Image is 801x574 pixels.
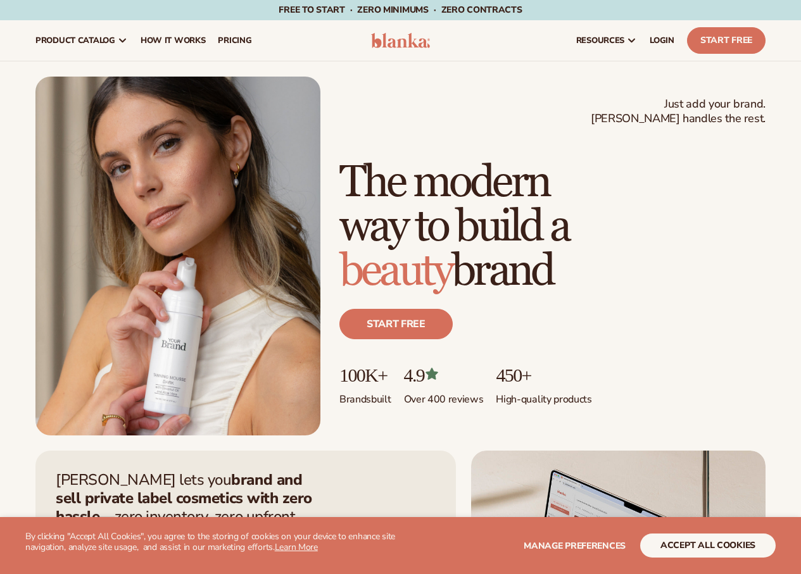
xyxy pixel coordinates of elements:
p: Brands built [339,385,391,406]
img: logo [371,33,431,48]
strong: brand and sell private label cosmetics with zero hassle [56,470,312,527]
span: Free to start · ZERO minimums · ZERO contracts [279,4,522,16]
span: beauty [339,244,451,298]
button: accept all cookies [640,533,776,558]
button: Manage preferences [524,533,626,558]
a: How It Works [134,20,212,61]
p: [PERSON_NAME] lets you —zero inventory, zero upfront costs, and we handle fulfillment for you. [56,471,328,544]
span: How It Works [141,35,206,46]
span: LOGIN [650,35,674,46]
a: LOGIN [643,20,681,61]
a: Start free [339,309,453,339]
h1: The modern way to build a brand [339,161,766,294]
a: Learn More [275,541,318,553]
span: pricing [218,35,251,46]
span: Just add your brand. [PERSON_NAME] handles the rest. [591,97,766,127]
img: Female holding tanning mousse. [35,77,320,435]
a: resources [570,20,643,61]
p: High-quality products [496,385,591,406]
span: resources [576,35,624,46]
p: Over 400 reviews [404,385,484,406]
span: product catalog [35,35,115,46]
p: By clicking "Accept All Cookies", you agree to the storing of cookies on your device to enhance s... [25,532,401,553]
a: product catalog [29,20,134,61]
a: pricing [211,20,258,61]
p: 450+ [496,365,591,385]
a: Start Free [687,27,766,54]
p: 100K+ [339,365,391,385]
p: 4.9 [404,365,484,385]
span: Manage preferences [524,540,626,552]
